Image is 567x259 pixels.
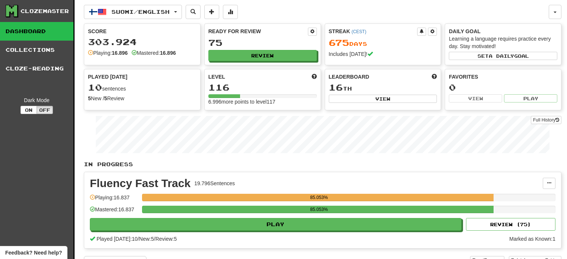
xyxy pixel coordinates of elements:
button: Add sentence to collection [204,5,219,19]
div: 6.996 more points to level 117 [208,98,317,105]
span: 10 [88,82,102,92]
button: Play [90,218,462,231]
div: 0 [449,83,557,92]
div: 75 [208,38,317,47]
div: 116 [208,83,317,92]
div: 19.796 Sentences [194,180,235,187]
div: Day s [329,38,437,48]
span: This week in points, UTC [432,73,437,80]
strong: 16.896 [112,50,128,56]
button: Suomi/English [84,5,182,19]
button: View [329,95,437,103]
div: New / Review [88,95,196,102]
div: Learning a language requires practice every day. Stay motivated! [449,35,557,50]
span: Played [DATE] [88,73,127,80]
div: Clozemaster [21,7,69,15]
div: Streak [329,28,418,35]
span: Score more points to level up [312,73,317,80]
span: Review: 5 [155,236,177,242]
strong: 5 [88,95,91,101]
span: Played [DATE]: 10 [97,236,138,242]
div: Mastered: [132,49,176,57]
span: / [138,236,139,242]
span: 16 [329,82,343,92]
button: Seta dailygoal [449,52,557,60]
div: Ready for Review [208,28,308,35]
div: sentences [88,83,196,92]
span: a daily [489,53,514,59]
button: More stats [223,5,238,19]
span: Open feedback widget [5,249,62,256]
div: Includes [DATE]! [329,50,437,58]
div: Score [88,28,196,35]
button: On [21,106,37,114]
span: Suomi / English [111,9,170,15]
button: Review [208,50,317,61]
strong: 16.896 [160,50,176,56]
div: 85.053% [144,206,494,213]
span: Level [208,73,225,80]
div: Daily Goal [449,28,557,35]
div: Playing: [88,49,128,57]
button: Review (75) [466,218,555,231]
span: 675 [329,37,349,48]
button: Search sentences [186,5,201,19]
span: New: 5 [139,236,154,242]
div: Playing: 16.837 [90,194,138,206]
p: In Progress [84,161,561,168]
div: Favorites [449,73,557,80]
a: (CEST) [352,29,366,34]
button: Play [504,94,557,102]
div: th [329,83,437,92]
div: Fluency Fast Track [90,178,190,189]
span: Leaderboard [329,73,369,80]
div: 303.924 [88,37,196,47]
div: Mastered: 16.837 [90,206,138,218]
span: / [154,236,155,242]
div: Dark Mode [6,97,68,104]
div: 85.053% [144,194,494,201]
strong: 5 [104,95,107,101]
button: Off [37,106,53,114]
button: View [449,94,502,102]
a: Full History [531,116,561,124]
div: Marked as Known: 1 [509,235,555,243]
